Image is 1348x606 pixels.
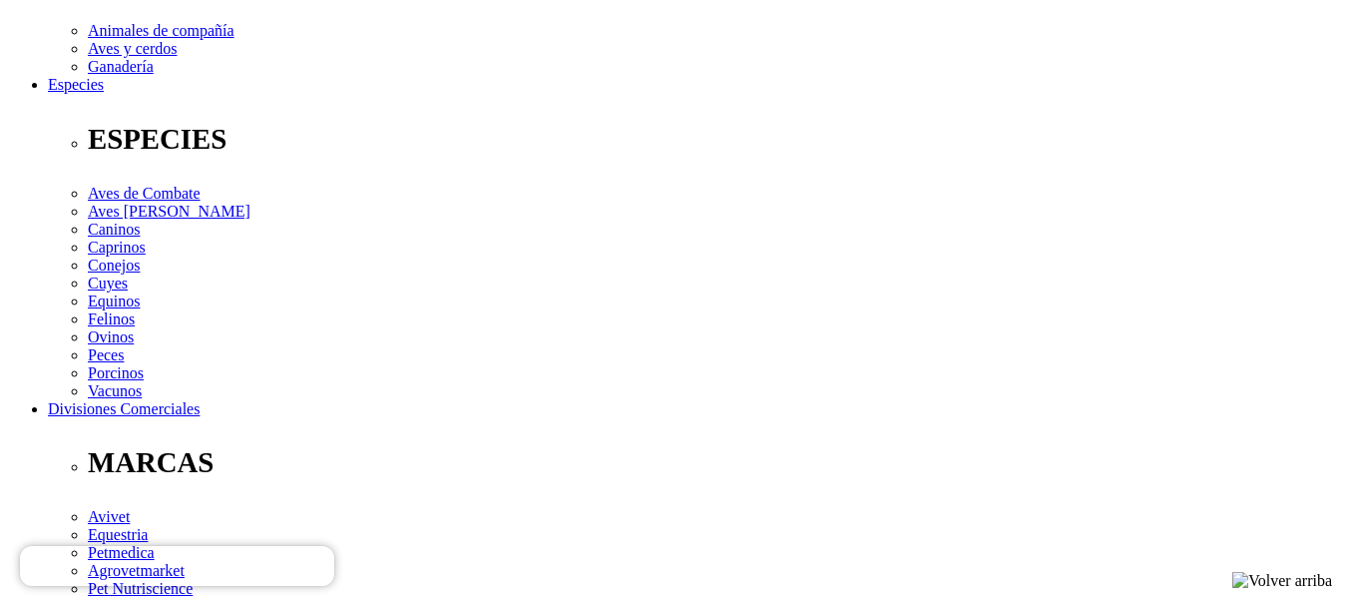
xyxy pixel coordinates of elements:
a: Cuyes [88,275,128,292]
a: Peces [88,346,124,363]
a: Pet Nutriscience [88,580,193,597]
a: Conejos [88,257,140,274]
a: Equinos [88,293,140,309]
a: Aves [PERSON_NAME] [88,203,250,220]
iframe: Brevo live chat [20,546,334,586]
a: Animales de compañía [88,22,234,39]
a: Aves y cerdos [88,40,177,57]
a: Aves de Combate [88,185,201,202]
a: Ovinos [88,328,134,345]
p: ESPECIES [88,123,1340,156]
a: Caninos [88,221,140,238]
a: Avivet [88,508,130,525]
a: Equestria [88,526,148,543]
a: Vacunos [88,382,142,399]
a: Especies [48,76,104,93]
img: Volver arriba [1232,572,1332,590]
a: Ganadería [88,58,154,75]
a: Petmedica [88,544,155,561]
a: Porcinos [88,364,144,381]
p: MARCAS [88,446,1340,479]
a: Felinos [88,310,135,327]
a: Divisiones Comerciales [48,400,200,417]
a: Caprinos [88,239,146,256]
